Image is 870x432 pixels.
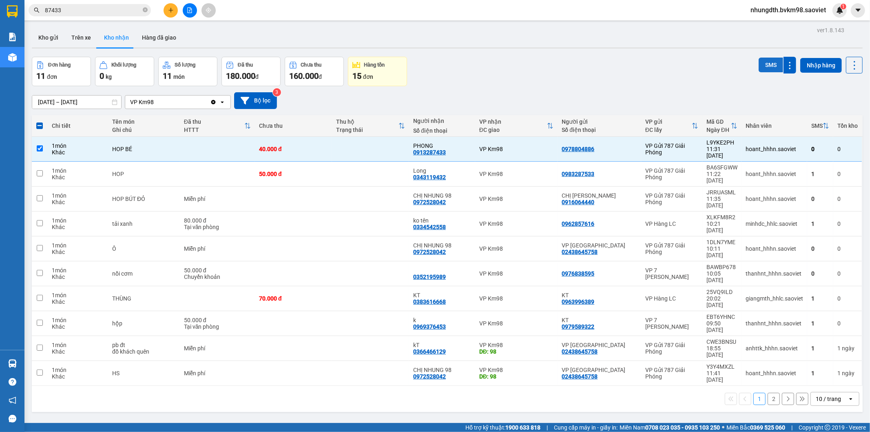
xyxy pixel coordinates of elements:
span: 1 [842,4,845,9]
div: Khối lượng [111,62,136,68]
th: Toggle SortBy [332,115,409,137]
div: THÙNG [112,295,176,302]
div: hoant_hhhn.saoviet [746,245,803,252]
div: 80.000 đ [184,217,251,224]
span: đ [255,73,259,80]
div: minhdc_hhlc.saoviet [746,220,803,227]
div: thanhnt_hhhn.saoviet [746,270,803,277]
span: search [34,7,40,13]
div: Tồn kho [837,122,858,129]
input: Select a date range. [32,96,121,109]
svg: open [219,99,226,105]
button: aim [201,3,216,18]
span: caret-down [855,7,862,14]
div: 1 [837,370,858,376]
div: 0 [837,320,858,327]
div: 10:11 [DATE] [706,245,737,258]
div: VP Km98 [479,270,553,277]
div: JRRUASML [706,189,737,196]
div: Chuyển khoản [184,274,251,280]
div: VP gửi [645,118,692,125]
span: aim [206,7,211,13]
div: 02438645758 [562,373,598,380]
div: Tại văn phòng [184,323,251,330]
div: hộp [112,320,176,327]
button: Hàng đã giao [135,28,183,47]
button: Chưa thu160.000đ [285,57,344,86]
div: VP Gửi 787 Giải Phóng [645,167,698,180]
div: Khác [52,174,104,180]
span: đơn [363,73,373,80]
div: 25VQ9ILD [706,289,737,295]
div: VP Km98 [479,245,553,252]
div: kT [413,342,471,348]
div: 11:41 [DATE] [706,370,737,383]
div: SMS [811,122,823,129]
span: plus [168,7,174,13]
img: icon-new-feature [836,7,843,14]
div: 1 [811,320,829,327]
button: Đơn hàng11đơn [32,57,91,86]
div: Y3Y4MXZL [706,363,737,370]
span: question-circle [9,378,16,386]
div: KT [562,292,637,298]
div: CHỊ NHUNG 98 [413,192,471,199]
div: VP HÀ NỘI [562,242,637,249]
div: 1 món [52,317,104,323]
div: VP nhận [479,118,547,125]
svg: open [848,396,854,402]
strong: 0369 525 060 [750,424,785,431]
div: VP 7 [PERSON_NAME] [645,317,698,330]
div: 1 [811,370,829,376]
div: 50.000 đ [259,171,328,177]
div: Miễn phí [184,196,251,202]
div: Khác [52,323,104,330]
th: Toggle SortBy [180,115,255,137]
div: VP Gửi 787 Giải Phóng [645,192,698,205]
span: Hỗ trợ kỹ thuật: [465,423,540,432]
div: Đã thu [184,118,245,125]
div: Khác [52,348,104,355]
div: 1 món [52,342,104,348]
div: 1 [811,220,829,227]
span: ngày [842,345,855,352]
div: hoant_hhhn.saoviet [746,146,803,152]
div: anhttk_hhhn.saoviet [746,345,803,352]
span: 11 [163,71,172,81]
span: message [9,415,16,423]
div: 0978804886 [562,146,594,152]
div: 0 [811,245,829,252]
div: VP Km98 [479,342,553,348]
div: Số lượng [175,62,195,68]
div: 0913287433 [413,149,446,156]
div: 50.000 đ [184,317,251,323]
button: Số lượng11món [158,57,217,86]
div: Thu hộ [336,118,398,125]
div: Người nhận [413,118,471,124]
div: CHỊ VÂN ANH [562,192,637,199]
div: 0979589322 [562,323,594,330]
div: VP Km98 [479,320,553,327]
div: 1 món [52,217,104,224]
img: warehouse-icon [8,53,17,62]
div: VP 7 [PERSON_NAME] [645,267,698,280]
div: Số điện thoại [413,127,471,134]
span: 11 [36,71,45,81]
span: notification [9,396,16,404]
div: VP Km98 [479,196,553,202]
div: 0962857616 [562,220,594,227]
div: 0366466129 [413,348,446,355]
div: HOP BÉ [112,146,176,152]
div: Số điện thoại [562,127,637,133]
div: KT [413,292,471,298]
button: 2 [768,393,780,405]
div: 1 [811,171,829,177]
button: SMS [759,58,783,72]
div: VP Km98 [479,171,553,177]
div: 1 [837,345,858,352]
div: VP Km98 [479,146,553,152]
button: Kho gửi [32,28,65,47]
div: VP Gửi 787 Giải Phóng [645,143,698,156]
div: 70.000 đ [259,295,328,302]
div: 1 [811,345,829,352]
